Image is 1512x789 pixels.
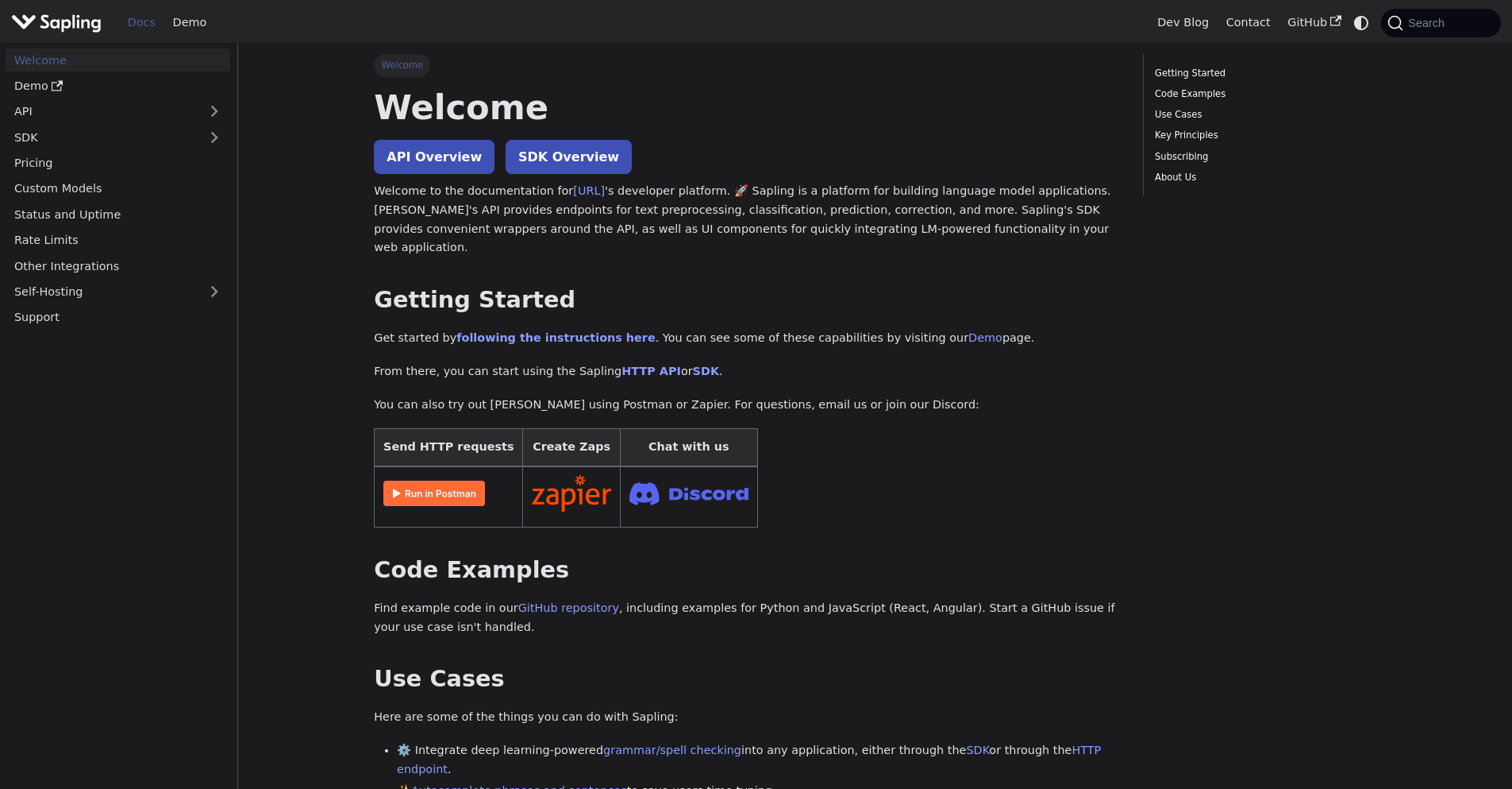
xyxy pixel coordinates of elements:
[966,744,989,756] a: SDK
[6,100,198,123] a: API
[573,184,605,197] a: [URL]
[621,365,681,377] a: HTTP API
[1155,66,1370,81] a: Getting Started
[374,665,1120,694] h2: Use Cases
[397,741,1120,779] li: ⚙️ Integrate deep learning-powered into any application, either through the or through the .
[603,744,741,756] a: grammar/spell checking
[532,475,611,512] img: Connect in Zapier
[1155,128,1370,143] a: Key Principles
[6,177,230,200] a: Custom Models
[6,75,230,98] a: Demo
[6,203,230,226] a: Status and Uptime
[374,599,1120,637] p: Find example code in our , including examples for Python and JavaScript (React, Angular). Start a...
[374,362,1120,381] p: From there, you can start using the Sapling or .
[1155,170,1370,185] a: About Us
[6,126,198,149] a: SDK
[1350,11,1373,34] button: Switch between dark and light mode (currently system mode)
[374,54,430,76] span: Welcome
[6,254,230,277] a: Other Integrations
[523,429,621,466] th: Create Zaps
[119,10,164,35] a: Docs
[397,744,1101,775] a: HTTP endpoint
[374,286,1120,315] h2: Getting Started
[1155,149,1370,164] a: Subscribing
[11,11,107,34] a: Sapling.aiSapling.ai
[375,429,523,466] th: Send HTTP requests
[374,556,1120,585] h2: Code Examples
[1155,107,1370,122] a: Use Cases
[164,10,215,35] a: Demo
[693,365,719,377] a: SDK
[1218,10,1279,35] a: Contact
[11,11,102,34] img: Sapling.ai
[198,126,230,149] button: Expand sidebar category 'SDK'
[629,478,748,510] img: Join Discord
[374,54,1120,76] nav: Breadcrumbs
[6,229,230,252] a: Rate Limits
[374,329,1120,348] p: Get started by . You can see some of these capabilities by visiting our page.
[1148,10,1217,35] a: Dev Blog
[6,306,230,329] a: Support
[6,48,230,72] a: Welcome
[620,429,757,466] th: Chat with us
[383,481,485,506] img: Run in Postman
[6,152,230,175] a: Pricing
[374,708,1120,727] p: Here are some of the things you can do with Sapling:
[518,601,619,614] a: GitHub repository
[1381,9,1500,37] button: Search (Command+K)
[6,280,230,304] a: Self-Hosting
[968,331,1002,344] a: Demo
[374,182,1120,257] p: Welcome to the documentation for 's developer platform. 🚀 Sapling is a platform for building lang...
[374,140,494,174] a: API Overview
[374,86,1120,129] h1: Welcome
[1403,17,1454,29] span: Search
[374,396,1120,415] p: You can also try out [PERSON_NAME] using Postman or Zapier. For questions, email us or join our D...
[1155,87,1370,102] a: Code Examples
[456,331,655,344] a: following the instructions here
[198,100,230,123] button: Expand sidebar category 'API'
[506,140,632,174] a: SDK Overview
[1279,10,1349,35] a: GitHub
